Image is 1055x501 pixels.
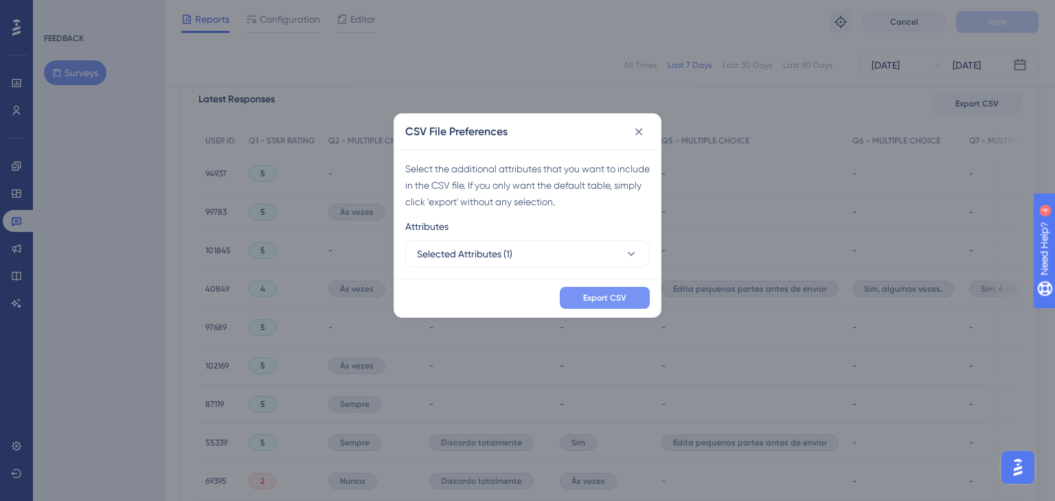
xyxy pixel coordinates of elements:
[405,124,508,140] h2: CSV File Preferences
[417,246,512,262] span: Selected Attributes (1)
[405,218,449,235] span: Attributes
[32,3,86,20] span: Need Help?
[583,292,626,303] span: Export CSV
[405,161,650,210] div: Select the additional attributes that you want to include in the CSV file. If you only want the d...
[997,447,1039,488] iframe: UserGuiding AI Assistant Launcher
[95,7,100,18] div: 4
